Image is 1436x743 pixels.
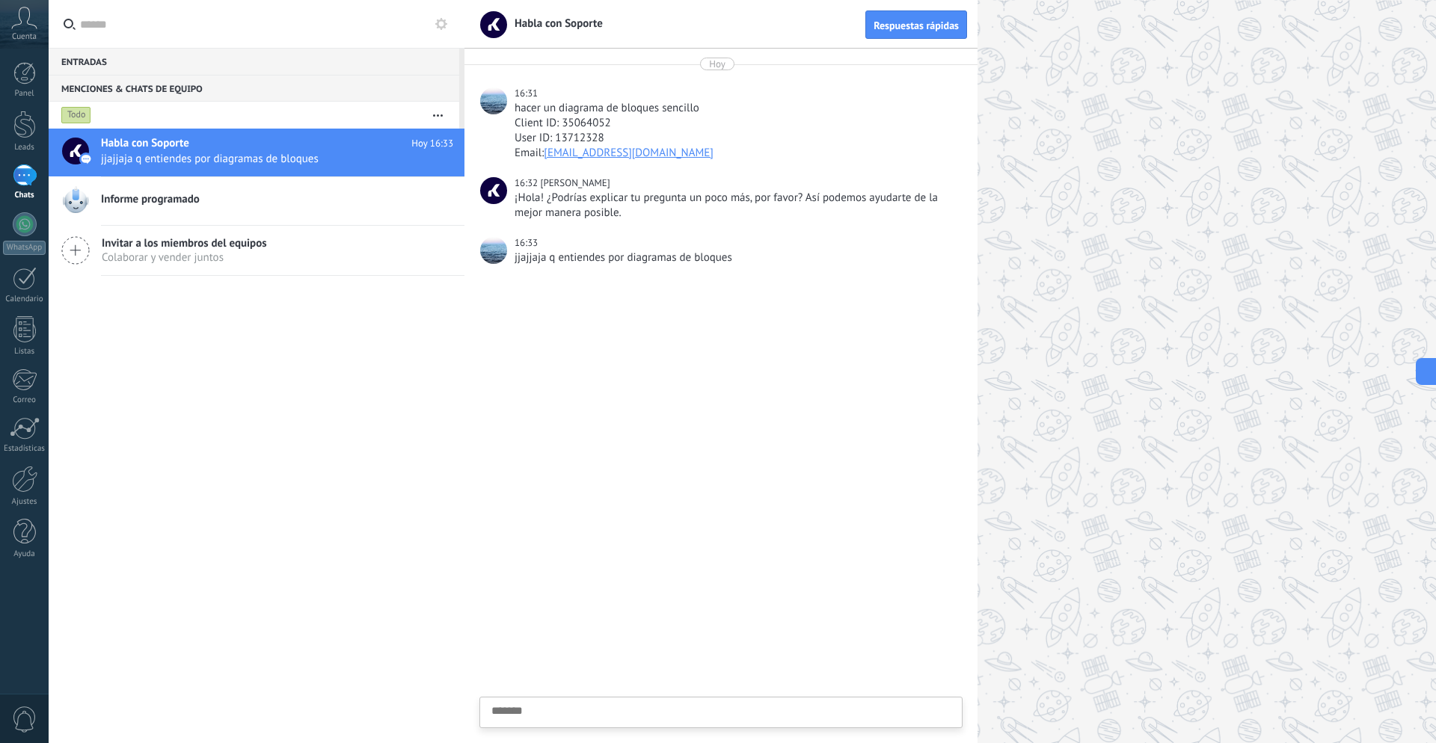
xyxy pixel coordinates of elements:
[3,497,46,507] div: Ajustes
[515,86,540,101] div: 16:31
[515,191,954,221] div: ¡Hola! ¿Podrías explicar tu pregunta un poco más, por favor? Así podemos ayudarte de la mejor man...
[49,48,459,75] div: Entradas
[102,236,267,250] span: Invitar a los miembros del equipos
[480,177,507,204] span: Nicole A.
[3,191,46,200] div: Chats
[101,192,200,207] span: Informe programado
[544,146,714,160] a: [EMAIL_ADDRESS][DOMAIN_NAME]
[3,89,46,99] div: Panel
[3,395,46,405] div: Correo
[515,146,954,161] div: Email:
[865,10,967,39] button: Respuestas rápidas
[3,549,46,559] div: Ayuda
[422,102,454,129] button: Más
[49,129,464,176] a: Habla con Soporte Hoy 16:33 jjajjaja q entiendes por diagramas de bloques
[515,235,540,250] div: 16:33
[515,176,540,191] div: 16:32
[102,250,267,265] span: Colaborar y vender juntos
[3,295,46,304] div: Calendario
[515,131,954,146] div: User ID: 13712328
[49,75,459,102] div: Menciones & Chats de equipo
[515,250,954,265] div: jjajjaja q entiendes por diagramas de bloques
[506,16,603,31] span: Habla con Soporte
[515,101,954,116] div: hacer un diagrama de bloques sencillo
[3,143,46,152] div: Leads
[515,116,954,131] div: Client ID: 35064052
[49,177,464,225] a: Informe programado
[3,347,46,357] div: Listas
[874,20,959,31] span: Respuestas rápidas
[3,241,46,255] div: WhatsApp
[709,58,725,70] div: Hoy
[3,444,46,454] div: Estadísticas
[101,152,425,166] span: jjajjaja q entiendes por diagramas de bloques
[61,106,91,124] div: Todo
[411,136,453,151] span: Hoy 16:33
[540,176,610,189] span: Nicole A.
[101,136,189,151] span: Habla con Soporte
[12,32,37,42] span: Cuenta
